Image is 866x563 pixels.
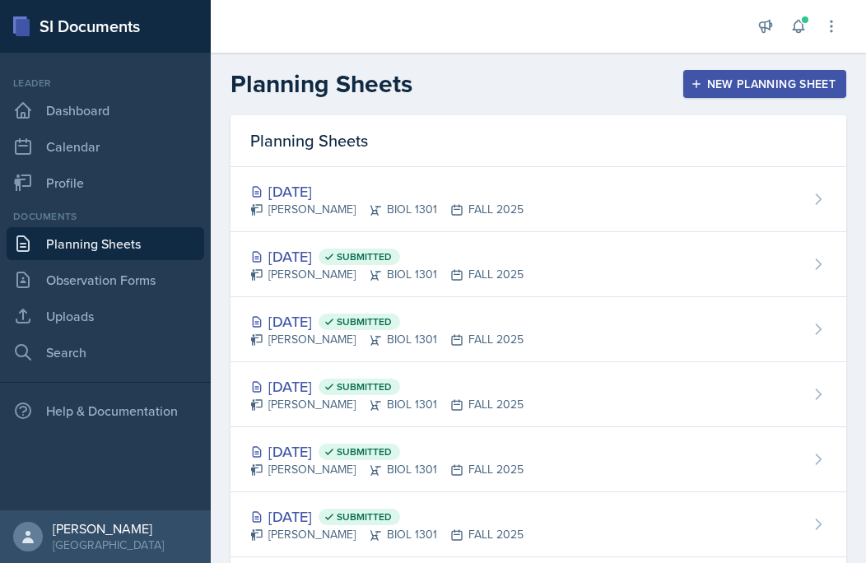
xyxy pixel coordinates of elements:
a: [DATE] Submitted [PERSON_NAME]BIOL 1301FALL 2025 [230,297,846,362]
a: [DATE] [PERSON_NAME]BIOL 1301FALL 2025 [230,167,846,232]
a: Planning Sheets [7,227,204,260]
div: Leader [7,76,204,91]
a: [DATE] Submitted [PERSON_NAME]BIOL 1301FALL 2025 [230,492,846,557]
div: [DATE] [250,375,524,398]
a: Dashboard [7,94,204,127]
a: Profile [7,166,204,199]
a: [DATE] Submitted [PERSON_NAME]BIOL 1301FALL 2025 [230,362,846,427]
div: [DATE] [250,245,524,268]
div: [DATE] [250,180,524,202]
div: [PERSON_NAME] BIOL 1301 FALL 2025 [250,461,524,478]
span: Submitted [337,380,392,393]
h2: Planning Sheets [230,69,412,99]
span: Submitted [337,510,392,523]
span: Submitted [337,445,392,458]
a: Calendar [7,130,204,163]
div: [DATE] [250,440,524,463]
div: Documents [7,209,204,224]
div: Help & Documentation [7,394,204,427]
div: [GEOGRAPHIC_DATA] [53,537,164,553]
a: [DATE] Submitted [PERSON_NAME]BIOL 1301FALL 2025 [230,427,846,492]
a: Uploads [7,300,204,333]
div: New Planning Sheet [694,77,836,91]
div: [PERSON_NAME] BIOL 1301 FALL 2025 [250,526,524,543]
button: New Planning Sheet [683,70,846,98]
span: Submitted [337,250,392,263]
div: [PERSON_NAME] BIOL 1301 FALL 2025 [250,396,524,413]
div: [DATE] [250,310,524,333]
div: [PERSON_NAME] BIOL 1301 FALL 2025 [250,266,524,283]
div: [PERSON_NAME] BIOL 1301 FALL 2025 [250,331,524,348]
a: Observation Forms [7,263,204,296]
a: Search [7,336,204,369]
a: [DATE] Submitted [PERSON_NAME]BIOL 1301FALL 2025 [230,232,846,297]
div: [PERSON_NAME] BIOL 1301 FALL 2025 [250,201,524,218]
div: [DATE] [250,505,524,528]
span: Submitted [337,315,392,328]
div: [PERSON_NAME] [53,520,164,537]
div: Planning Sheets [230,115,846,167]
